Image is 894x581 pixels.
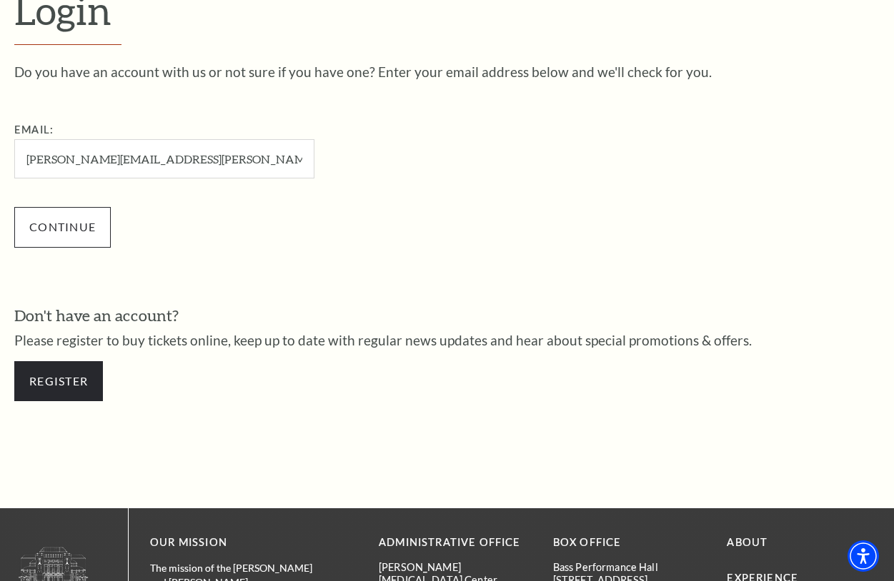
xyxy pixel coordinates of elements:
p: Do you have an account with us or not sure if you have one? Enter your email address below and we... [14,65,880,79]
p: Administrative Office [379,534,532,552]
input: Submit button [14,207,111,247]
a: Register [14,361,103,401]
h3: Don't have an account? [14,305,880,327]
p: OUR MISSION [150,534,329,552]
input: Required [14,139,314,178]
p: Bass Performance Hall [553,561,706,573]
label: Email: [14,123,54,136]
p: Please register to buy tickets online, keep up to date with regular news updates and hear about s... [14,333,880,347]
a: About [727,536,768,548]
p: BOX OFFICE [553,534,706,552]
div: Accessibility Menu [848,540,879,572]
